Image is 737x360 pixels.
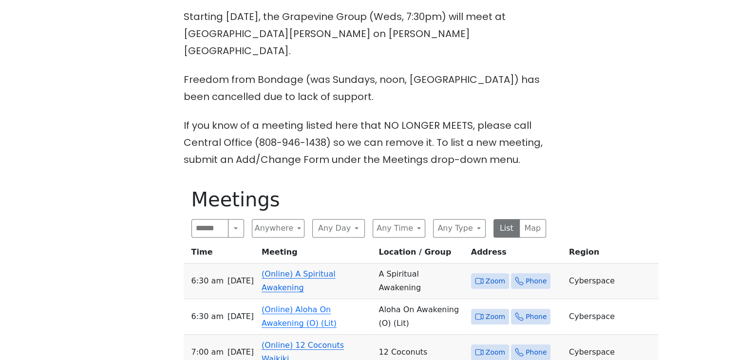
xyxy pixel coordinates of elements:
[191,219,229,238] input: Search
[191,188,546,211] h1: Meetings
[565,299,659,335] td: Cyberspace
[375,245,467,263] th: Location / Group
[228,219,244,238] button: Search
[191,274,224,288] span: 6:30 AM
[565,263,659,299] td: Cyberspace
[526,346,547,359] span: Phone
[227,310,254,323] span: [DATE]
[373,219,425,238] button: Any Time
[486,311,505,323] span: Zoom
[312,219,365,238] button: Any Day
[227,345,254,359] span: [DATE]
[486,275,505,287] span: Zoom
[252,219,304,238] button: Anywhere
[184,117,554,168] p: If you know of a meeting listed here that NO LONGER MEETS, please call Central Office (808-946-14...
[519,219,546,238] button: Map
[191,310,224,323] span: 6:30 AM
[191,345,224,359] span: 7:00 AM
[526,275,547,287] span: Phone
[262,305,337,328] a: (Online) Aloha On Awakening (O) (Lit)
[262,269,336,292] a: (Online) A Spiritual Awakening
[467,245,565,263] th: Address
[565,245,659,263] th: Region
[526,311,547,323] span: Phone
[486,346,505,359] span: Zoom
[493,219,520,238] button: List
[433,219,486,238] button: Any Type
[258,245,375,263] th: Meeting
[375,299,467,335] td: Aloha On Awakening (O) (Lit)
[375,263,467,299] td: A Spiritual Awakening
[184,8,554,60] p: Starting [DATE], the Grapevine Group (Weds, 7:30pm) will meet at [GEOGRAPHIC_DATA][PERSON_NAME] o...
[184,71,554,105] p: Freedom from Bondage (was Sundays, noon, [GEOGRAPHIC_DATA]) has been cancelled due to lack of sup...
[184,245,258,263] th: Time
[227,274,254,288] span: [DATE]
